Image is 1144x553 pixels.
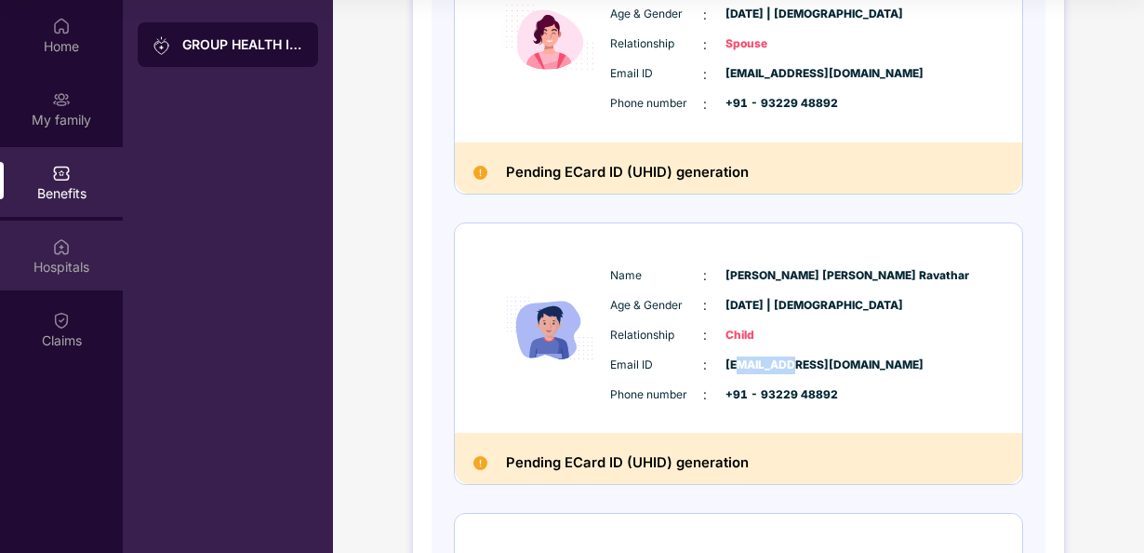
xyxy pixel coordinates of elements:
span: : [703,64,707,85]
img: svg+xml;base64,PHN2ZyB3aWR0aD0iMjAiIGhlaWdodD0iMjAiIHZpZXdCb3g9IjAgMCAyMCAyMCIgZmlsbD0ibm9uZSIgeG... [153,36,171,55]
span: Name [610,267,703,285]
span: : [703,5,707,25]
span: +91 - 93229 48892 [725,386,818,404]
span: Relationship [610,35,703,53]
span: Email ID [610,65,703,83]
span: [EMAIL_ADDRESS][DOMAIN_NAME] [725,357,818,374]
span: Age & Gender [610,6,703,23]
span: Phone number [610,386,703,404]
span: : [703,355,707,375]
span: : [703,325,707,345]
h2: Pending ECard ID (UHID) generation [506,452,749,475]
span: : [703,94,707,115]
img: svg+xml;base64,PHN2ZyBpZD0iQ2xhaW0iIHhtbG5zPSJodHRwOi8vd3d3LnczLm9yZy8yMDAwL3N2ZyIgd2lkdGg9IjIwIi... [52,311,71,330]
span: : [703,34,707,55]
span: : [703,384,707,405]
img: svg+xml;base64,PHN2ZyBpZD0iQmVuZWZpdHMiIHhtbG5zPSJodHRwOi8vd3d3LnczLm9yZy8yMDAwL3N2ZyIgd2lkdGg9Ij... [52,164,71,182]
span: Spouse [725,35,818,53]
div: GROUP HEALTH INSURANCE [182,35,303,54]
img: svg+xml;base64,PHN2ZyB3aWR0aD0iMjAiIGhlaWdodD0iMjAiIHZpZXdCb3g9IjAgMCAyMCAyMCIgZmlsbD0ibm9uZSIgeG... [52,90,71,109]
span: Relationship [610,327,703,344]
img: icon [494,252,605,404]
img: Pending [473,166,487,180]
span: Phone number [610,95,703,113]
h2: Pending ECard ID (UHID) generation [506,161,749,184]
span: [DATE] | [DEMOGRAPHIC_DATA] [725,6,818,23]
span: [EMAIL_ADDRESS][DOMAIN_NAME] [725,65,818,83]
span: [DATE] | [DEMOGRAPHIC_DATA] [725,297,818,315]
span: Age & Gender [610,297,703,315]
img: svg+xml;base64,PHN2ZyBpZD0iSG9zcGl0YWxzIiB4bWxucz0iaHR0cDovL3d3dy53My5vcmcvMjAwMC9zdmciIHdpZHRoPS... [52,237,71,256]
span: Child [725,327,818,344]
img: Pending [473,456,487,470]
span: : [703,265,707,286]
span: Email ID [610,357,703,374]
span: [PERSON_NAME] [PERSON_NAME] Ravathar [725,267,818,285]
span: +91 - 93229 48892 [725,95,818,113]
span: : [703,295,707,316]
img: svg+xml;base64,PHN2ZyBpZD0iSG9tZSIgeG1sbnM9Imh0dHA6Ly93d3cudzMub3JnLzIwMDAvc3ZnIiB3aWR0aD0iMjAiIG... [52,17,71,35]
